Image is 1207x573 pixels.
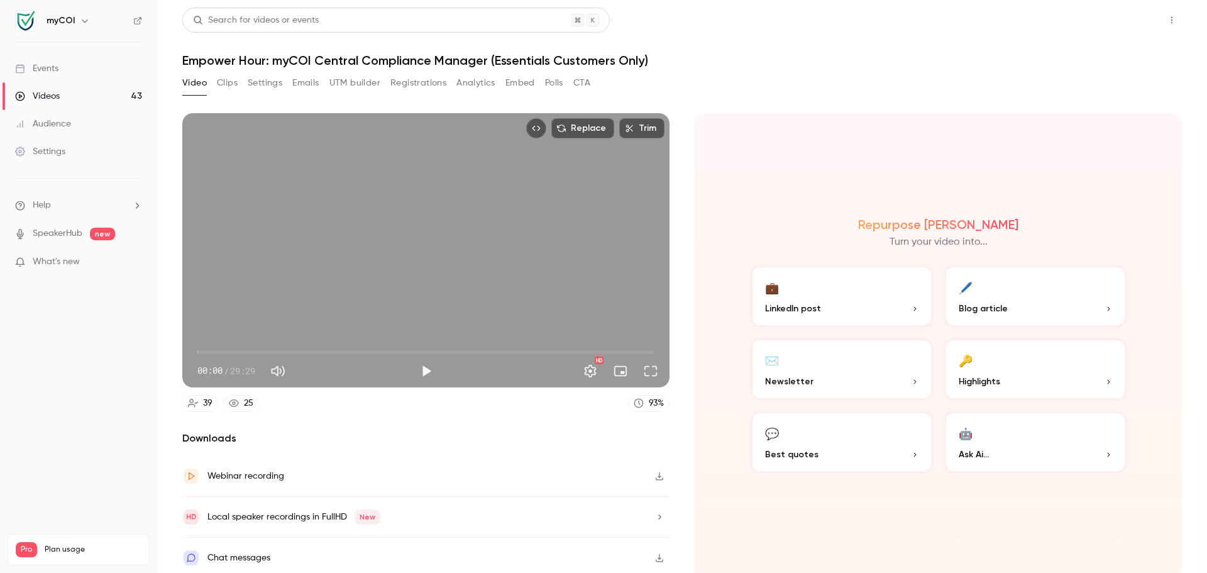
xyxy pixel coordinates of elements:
[223,395,259,412] a: 25
[638,359,663,384] button: Full screen
[182,73,207,93] button: Video
[90,228,115,240] span: new
[193,14,319,27] div: Search for videos or events
[608,359,633,384] button: Turn on miniplayer
[595,357,603,364] div: HD
[197,364,223,377] span: 00:00
[182,53,1182,68] h1: Empower Hour: myCOI Central Compliance Manager (Essentials Customers Only)
[182,395,218,412] a: 39
[765,448,818,461] span: Best quotes
[15,199,142,212] li: help-dropdown-opener
[15,118,71,130] div: Audience
[750,338,934,401] button: ✉️Newsletter
[265,359,290,384] button: Mute
[244,397,253,410] div: 25
[127,257,142,268] iframe: Noticeable Trigger
[545,73,563,93] button: Polls
[765,350,779,370] div: ✉️
[628,395,670,412] a: 93%
[944,411,1127,474] button: 🤖Ask Ai...
[959,375,1000,388] span: Highlights
[573,73,590,93] button: CTA
[292,73,319,93] button: Emails
[224,364,229,377] span: /
[959,448,989,461] span: Ask Ai...
[15,145,65,158] div: Settings
[959,423,973,443] div: 🤖
[619,118,664,138] button: Trim
[959,302,1008,315] span: Blog article
[765,302,821,315] span: LinkedIn post
[750,411,934,474] button: 💬Best quotes
[203,397,212,410] div: 39
[33,199,51,212] span: Help
[959,350,973,370] div: 🔑
[578,359,603,384] button: Settings
[765,277,779,297] div: 💼
[217,73,238,93] button: Clips
[33,255,80,269] span: What's new
[944,338,1127,401] button: 🔑Highlights
[15,62,58,75] div: Events
[248,73,282,93] button: Settings
[959,277,973,297] div: 🖊️
[16,542,37,557] span: Pro
[197,364,255,377] div: 00:00
[207,509,380,525] div: Local speaker recordings in FullHD
[649,397,664,410] div: 93 %
[765,375,813,388] span: Newsletter
[1102,8,1152,33] button: Share
[944,265,1127,328] button: 🖊️Blog article
[45,545,141,555] span: Plan usage
[765,423,779,443] div: 💬
[207,550,270,565] div: Chat messages
[1162,10,1182,30] button: Top Bar Actions
[47,14,75,27] h6: myCOI
[526,118,546,138] button: Embed video
[329,73,380,93] button: UTM builder
[355,509,380,525] span: New
[390,73,446,93] button: Registrations
[858,217,1018,232] h2: Repurpose [PERSON_NAME]
[414,359,439,384] button: Play
[207,469,284,484] div: Webinar recording
[750,265,934,328] button: 💼LinkedIn post
[890,235,988,250] p: Turn your video into...
[33,227,82,240] a: SpeakerHub
[456,73,495,93] button: Analytics
[230,364,255,377] span: 29:29
[182,431,670,446] h2: Downloads
[551,118,614,138] button: Replace
[16,11,36,31] img: myCOI
[505,73,535,93] button: Embed
[15,90,60,103] div: Videos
